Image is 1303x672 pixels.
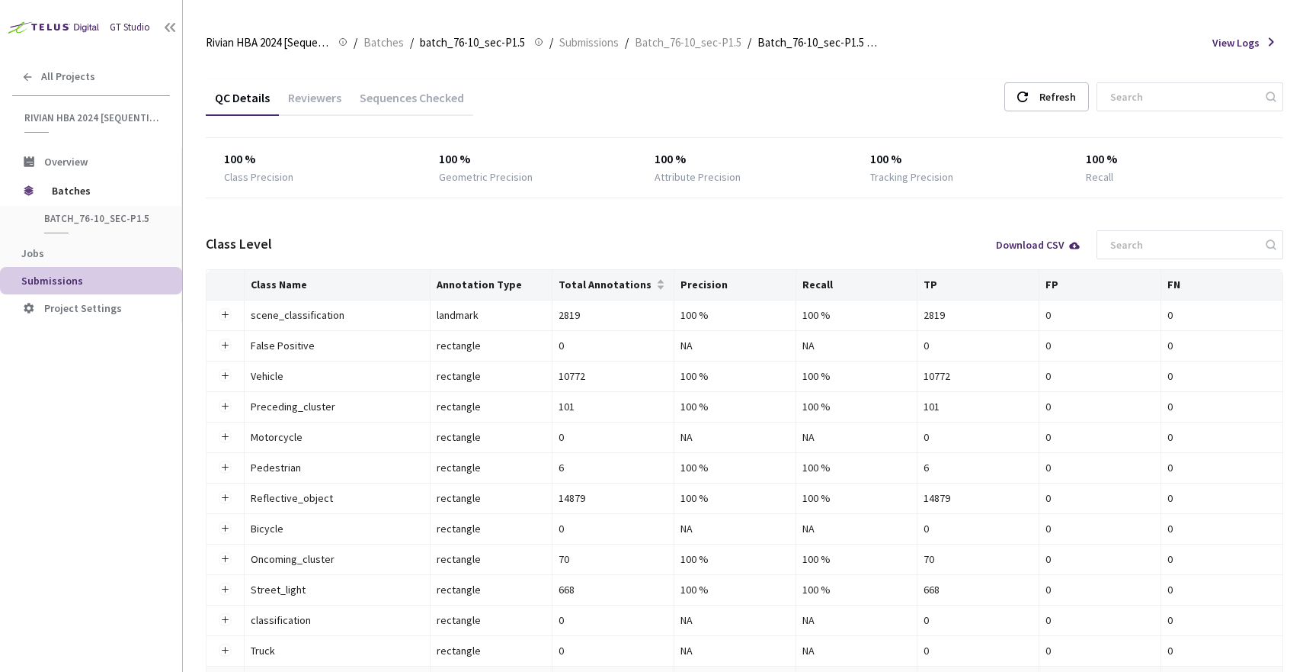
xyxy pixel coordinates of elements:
div: 70 [924,551,1032,568]
div: 6 [559,459,668,476]
div: NA [802,612,911,629]
div: NA [680,642,789,659]
li: / [748,34,751,52]
div: 0 [1167,490,1276,506]
div: NA [680,337,789,354]
button: Expand row [219,553,231,565]
div: 100 % [680,490,789,506]
button: Expand row [219,645,231,657]
div: 0 [1167,429,1276,445]
div: 100 % [224,150,404,169]
div: 668 [559,581,668,598]
div: 10772 [924,368,1032,384]
button: Expand row [219,584,231,596]
div: rectangle [437,642,546,659]
button: Expand row [219,400,231,413]
div: 100 % [802,551,911,568]
div: rectangle [437,490,546,506]
span: Submissions [21,274,83,288]
button: Expand row [219,339,231,352]
div: 0 [924,642,1032,659]
div: 0 [1045,337,1154,354]
div: False Positive [251,337,418,354]
div: NA [680,520,789,537]
div: 0 [1167,337,1276,354]
div: Class Precision [224,169,293,185]
div: Preceding_cluster [251,398,418,415]
div: 100 % [802,459,911,476]
div: 0 [924,429,1032,445]
span: Batch_76-10_sec-P1.5 QC - [DATE] [757,34,881,52]
div: Class Level [206,233,272,255]
span: Batches [363,34,404,52]
a: Batches [360,34,407,50]
span: batch_76-10_sec-P1.5 [420,34,525,52]
div: GT Studio [110,20,150,35]
div: 10772 [559,368,668,384]
div: 0 [559,520,668,537]
div: 0 [1167,368,1276,384]
div: 0 [1045,490,1154,506]
div: Sequences Checked [351,90,473,116]
div: 100 % [680,398,789,415]
span: Total Annotations [559,278,653,291]
a: Submissions [556,34,622,50]
span: Rivian HBA 2024 [Sequential] [24,111,161,124]
div: rectangle [437,551,546,568]
th: Total Annotations [552,270,674,301]
span: Batch_76-10_sec-P1.5 [635,34,741,52]
button: Expand row [219,431,231,443]
div: 100 % [439,150,619,169]
div: 0 [1045,368,1154,384]
div: 0 [1045,520,1154,537]
div: Refresh [1039,83,1076,111]
div: 100 % [802,581,911,598]
li: / [410,34,414,52]
span: View Logs [1212,34,1260,51]
th: Class Name [245,270,431,301]
th: Annotation Type [431,270,552,301]
div: 100 % [680,551,789,568]
div: Tracking Precision [870,169,953,185]
div: Reflective_object [251,490,418,506]
div: 0 [924,612,1032,629]
div: 100 % [870,150,1050,169]
div: 0 [1045,307,1154,323]
div: 0 [1167,307,1276,323]
div: 100 % [655,150,834,169]
div: NA [802,337,911,354]
div: 0 [1045,459,1154,476]
div: 100 % [680,307,789,323]
div: Reviewers [279,90,351,116]
div: 0 [924,337,1032,354]
div: 0 [1167,612,1276,629]
div: 14879 [559,490,668,506]
div: rectangle [437,612,546,629]
div: 0 [559,337,668,354]
div: rectangle [437,459,546,476]
div: rectangle [437,429,546,445]
div: 0 [1167,581,1276,598]
div: 100 % [802,398,911,415]
div: scene_classification [251,307,418,323]
div: NA [802,429,911,445]
div: 14879 [924,490,1032,506]
div: Pedestrian [251,459,418,476]
div: Geometric Precision [439,169,533,185]
div: NA [802,520,911,537]
div: 2819 [559,307,668,323]
div: NA [680,612,789,629]
div: 101 [559,398,668,415]
div: 0 [1167,642,1276,659]
div: 101 [924,398,1032,415]
div: 100 % [802,490,911,506]
div: rectangle [437,581,546,598]
div: classification [251,612,418,629]
div: 0 [559,429,668,445]
th: FP [1039,270,1161,301]
div: rectangle [437,368,546,384]
li: / [625,34,629,52]
input: Search [1101,231,1263,259]
li: / [354,34,357,52]
span: Submissions [559,34,619,52]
